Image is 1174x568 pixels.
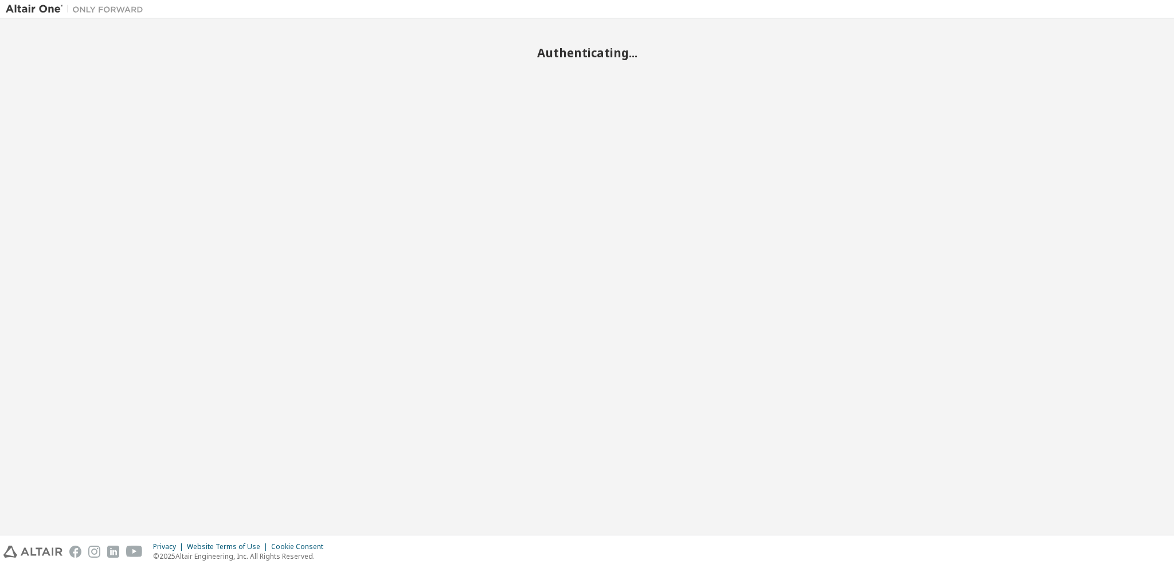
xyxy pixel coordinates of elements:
h2: Authenticating... [6,45,1168,60]
div: Cookie Consent [271,542,330,551]
img: altair_logo.svg [3,546,62,558]
p: © 2025 Altair Engineering, Inc. All Rights Reserved. [153,551,330,561]
img: youtube.svg [126,546,143,558]
img: facebook.svg [69,546,81,558]
div: Privacy [153,542,187,551]
div: Website Terms of Use [187,542,271,551]
img: instagram.svg [88,546,100,558]
img: linkedin.svg [107,546,119,558]
img: Altair One [6,3,149,15]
